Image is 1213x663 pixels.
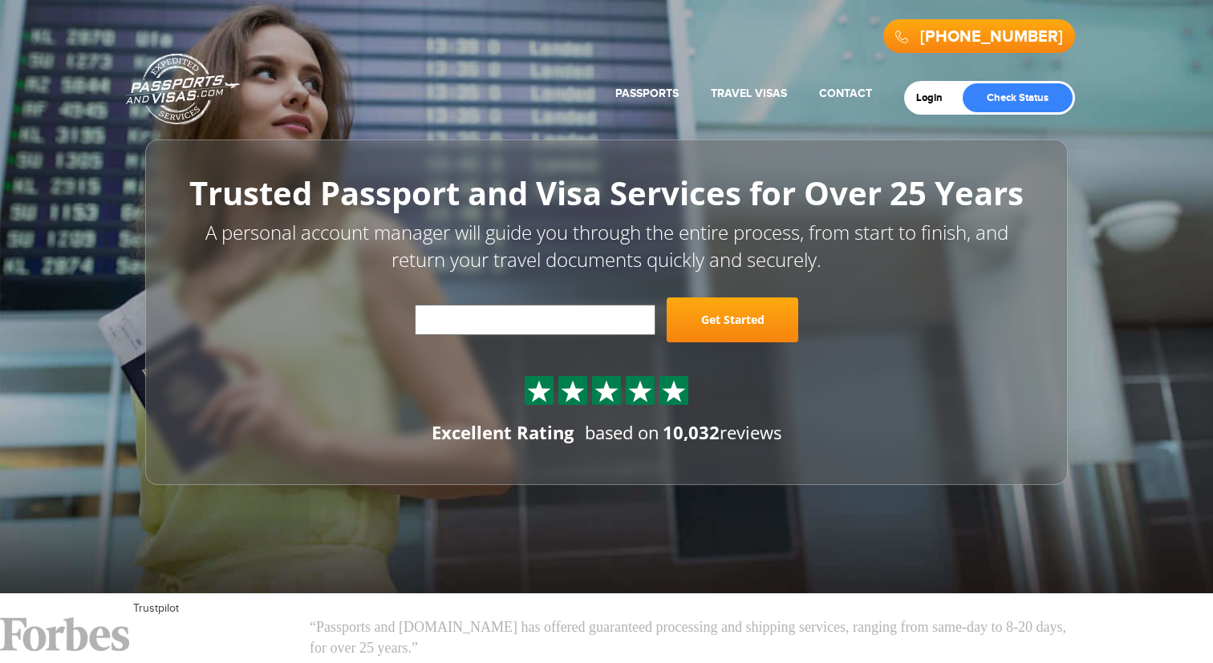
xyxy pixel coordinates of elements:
[662,379,686,403] img: Sprite St
[711,87,787,100] a: Travel Visas
[561,379,585,403] img: Sprite St
[615,87,679,100] a: Passports
[594,379,619,403] img: Sprite St
[663,421,781,445] span: reviews
[181,219,1032,274] p: A personal account manager will guide you through the entire process, from start to finish, and r...
[667,298,798,343] a: Get Started
[963,83,1073,112] a: Check Status
[628,379,652,403] img: Sprite St
[819,87,872,100] a: Contact
[663,421,720,445] strong: 10,032
[133,602,179,615] a: Trustpilot
[585,421,659,445] span: based on
[920,27,1063,46] a: [PHONE_NUMBER]
[310,617,1080,658] p: “Passports and [DOMAIN_NAME] has offered guaranteed processing and shipping services, ranging fro...
[181,176,1032,211] h1: Trusted Passport and Visa Services for Over 25 Years
[126,53,240,125] a: Passports & [DOMAIN_NAME]
[916,91,954,104] a: Login
[527,379,551,403] img: Sprite St
[432,421,574,446] div: Excellent Rating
